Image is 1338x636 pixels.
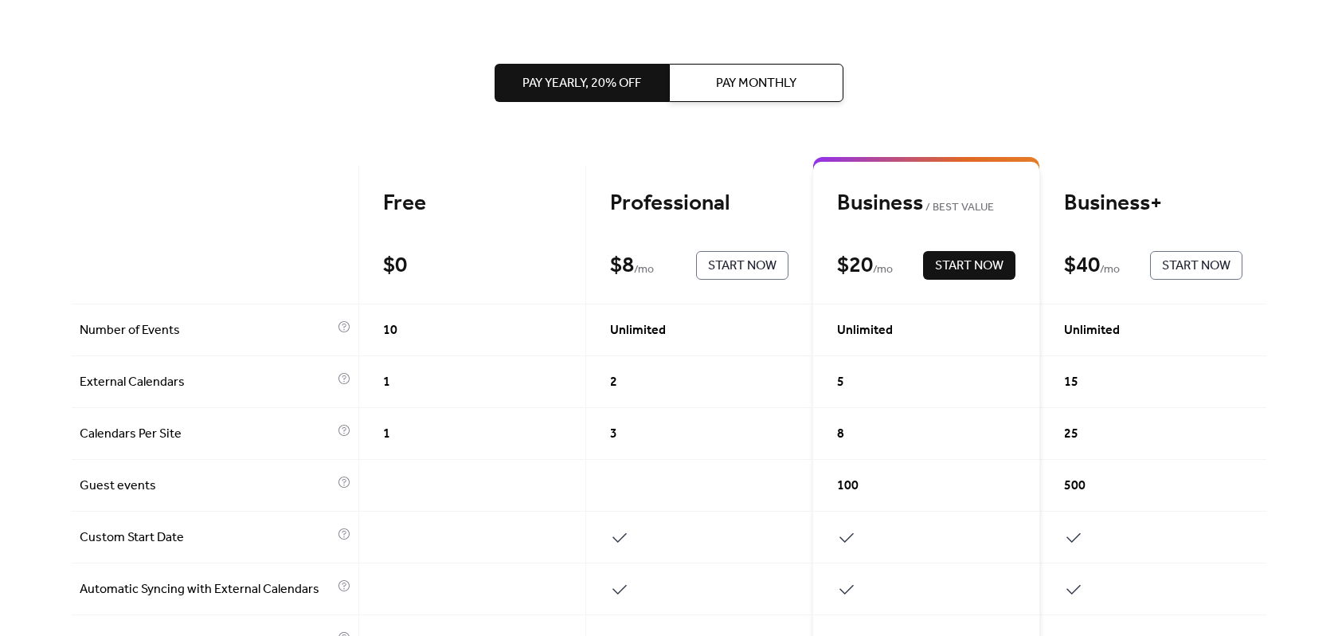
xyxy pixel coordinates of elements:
div: Business+ [1064,190,1242,218]
span: Number of Events [80,321,334,340]
button: Start Now [696,251,788,280]
span: Start Now [1162,257,1230,276]
span: / mo [1100,261,1120,280]
span: 500 [1064,477,1086,496]
span: Pay Yearly, 20% off [522,74,641,93]
div: Free [383,190,561,218]
button: Pay Yearly, 20% off [495,64,669,102]
div: Business [837,190,1015,218]
div: Professional [610,190,788,218]
button: Start Now [1150,251,1242,280]
span: 10 [383,321,397,340]
div: $ 0 [383,252,407,280]
span: Guest events [80,477,334,496]
span: Pay Monthly [716,74,796,93]
div: $ 20 [837,252,873,280]
span: Automatic Syncing with External Calendars [80,580,334,599]
span: Unlimited [837,321,893,340]
div: $ 8 [610,252,634,280]
button: Start Now [923,251,1015,280]
div: $ 40 [1064,252,1100,280]
span: 5 [837,373,844,392]
span: 15 [1064,373,1078,392]
span: Calendars Per Site [80,425,334,444]
span: / mo [873,261,893,280]
span: / mo [634,261,654,280]
span: Custom Start Date [80,528,334,548]
span: 1 [383,373,390,392]
span: Start Now [708,257,777,276]
span: Start Now [935,257,1003,276]
span: 3 [610,425,617,444]
span: 1 [383,425,390,444]
span: 8 [837,425,844,444]
span: Unlimited [1064,321,1120,340]
span: 100 [837,477,859,496]
span: External Calendars [80,373,334,392]
button: Pay Monthly [669,64,843,102]
span: 2 [610,373,617,392]
span: Unlimited [610,321,666,340]
span: BEST VALUE [923,198,994,218]
span: 25 [1064,425,1078,444]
